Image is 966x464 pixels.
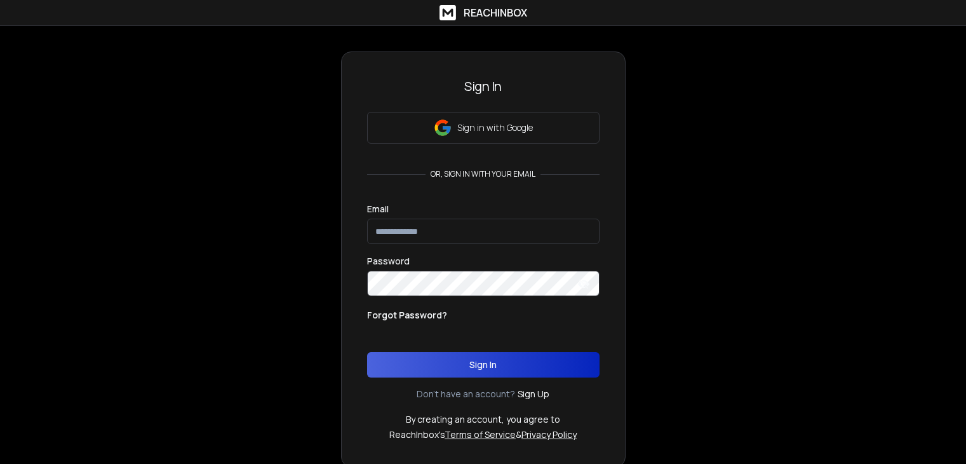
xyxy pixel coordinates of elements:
h3: Sign In [367,78,600,95]
a: Sign Up [518,388,549,400]
label: Password [367,257,410,266]
p: Forgot Password? [367,309,447,322]
button: Sign in with Google [367,112,600,144]
a: ReachInbox [439,5,527,20]
a: Privacy Policy [521,428,577,440]
p: or, sign in with your email [426,169,540,179]
p: Sign in with Google [457,121,533,134]
p: ReachInbox's & [389,428,577,441]
p: By creating an account, you agree to [406,413,560,426]
h1: ReachInbox [464,5,527,20]
a: Terms of Service [445,428,516,440]
label: Email [367,205,389,214]
p: Don't have an account? [417,388,515,400]
button: Sign In [367,352,600,378]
